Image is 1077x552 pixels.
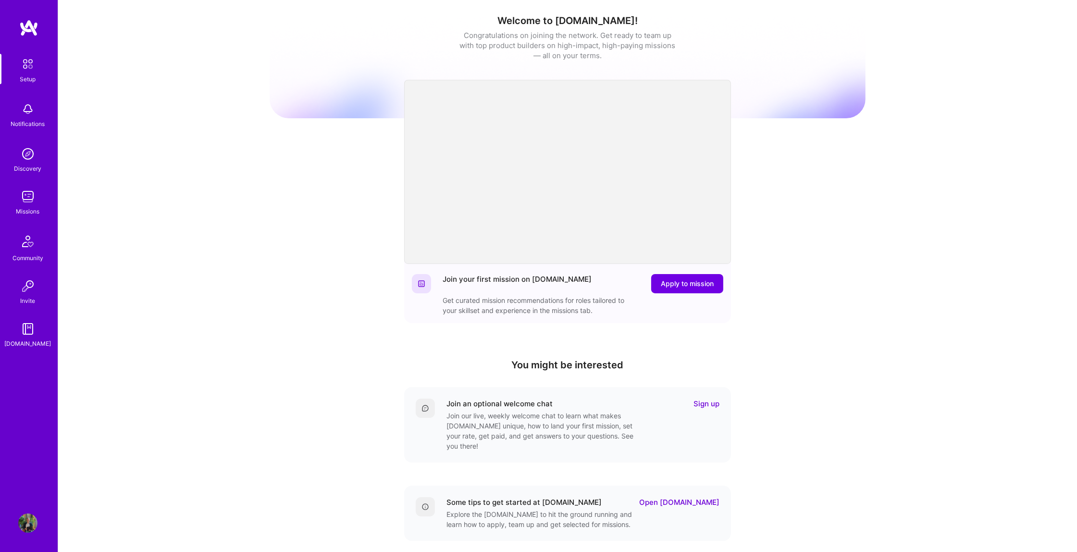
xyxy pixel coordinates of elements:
div: Explore the [DOMAIN_NAME] to hit the ground running and learn how to apply, team up and get selec... [446,509,639,529]
img: Comment [421,404,429,412]
div: Some tips to get started at [DOMAIN_NAME] [446,497,602,507]
div: Join our live, weekly welcome chat to learn what makes [DOMAIN_NAME] unique, how to land your fir... [446,411,639,451]
a: User Avatar [16,514,40,533]
h4: You might be interested [404,359,731,371]
img: logo [19,19,38,37]
img: discovery [18,144,37,163]
img: setup [18,54,38,74]
div: [DOMAIN_NAME] [5,339,51,349]
div: Missions [16,206,40,216]
div: Join your first mission on [DOMAIN_NAME] [443,274,592,293]
img: Community [16,230,39,253]
div: Notifications [11,119,45,129]
h1: Welcome to [DOMAIN_NAME]! [270,15,866,26]
div: Congratulations on joining the network. Get ready to team up with top product builders on high-im... [459,30,676,61]
img: bell [18,100,37,119]
div: Community [12,253,43,263]
div: Discovery [14,163,42,174]
a: Sign up [693,399,719,409]
div: Get curated mission recommendations for roles tailored to your skillset and experience in the mis... [443,295,635,315]
iframe: video [404,80,731,264]
div: Setup [20,74,36,84]
img: Website [418,280,425,288]
img: guide book [18,319,37,339]
img: User Avatar [18,514,37,533]
a: Open [DOMAIN_NAME] [639,497,719,507]
img: Invite [18,276,37,296]
span: Apply to mission [661,279,714,289]
div: Join an optional welcome chat [446,399,553,409]
img: Details [421,503,429,511]
button: Apply to mission [651,274,723,293]
div: Invite [21,296,36,306]
img: teamwork [18,187,37,206]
